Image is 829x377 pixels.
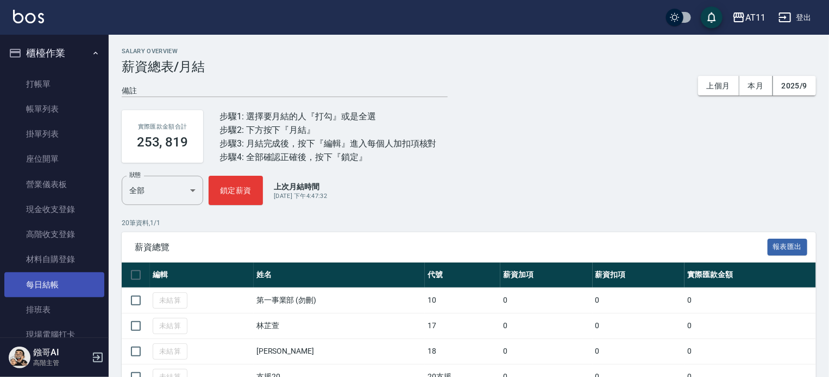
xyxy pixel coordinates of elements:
p: 上次月結時間 [274,181,327,192]
a: 排班表 [4,297,104,322]
h2: Salary Overview [122,48,816,55]
td: 18 [425,338,500,364]
div: AT11 [745,11,765,24]
div: 全部 [122,176,203,205]
h3: 253, 819 [137,135,189,150]
button: 報表匯出 [768,239,808,255]
button: 2025/9 [773,76,816,96]
h3: 薪資總表/月結 [122,59,816,74]
td: 0 [684,313,816,338]
td: 0 [684,287,816,313]
a: 高階收支登錄 [4,222,104,247]
button: 櫃檯作業 [4,39,104,67]
td: 0 [500,338,593,364]
th: 薪資加項 [500,263,593,288]
td: 0 [500,287,593,313]
button: 登出 [774,8,816,28]
td: 第一事業部 (勿刪) [254,287,425,313]
button: 本月 [739,76,773,96]
td: 林芷萱 [254,313,425,338]
span: [DATE] 下午4:47:32 [274,193,327,200]
p: 20 筆資料, 1 / 1 [122,218,816,228]
a: 帳單列表 [4,97,104,122]
h5: 鏹哥AI [33,347,89,358]
th: 實際匯款金額 [684,263,816,288]
a: 座位開單 [4,146,104,171]
h2: 實際匯款金額合計 [135,123,190,130]
th: 代號 [425,263,500,288]
th: 姓名 [254,263,425,288]
td: 0 [593,338,685,364]
label: 狀態 [129,171,141,179]
td: 17 [425,313,500,338]
button: save [701,7,723,28]
td: 0 [684,338,816,364]
a: 營業儀表板 [4,172,104,197]
img: Logo [13,10,44,23]
td: 0 [593,313,685,338]
a: 現金收支登錄 [4,197,104,222]
a: 打帳單 [4,72,104,97]
a: 現場電腦打卡 [4,322,104,347]
td: 0 [500,313,593,338]
th: 薪資扣項 [593,263,685,288]
td: 0 [593,287,685,313]
a: 材料自購登錄 [4,247,104,272]
p: 高階主管 [33,358,89,368]
div: 步驟1: 選擇要月結的人『打勾』或是全選 [219,110,437,123]
a: 每日結帳 [4,272,104,297]
td: 10 [425,287,500,313]
button: 上個月 [698,76,739,96]
div: 步驟4: 全部確認正確後，按下『鎖定』 [219,150,437,164]
button: 鎖定薪資 [209,176,263,205]
div: 步驟2: 下方按下『月結』 [219,123,437,137]
button: AT11 [728,7,770,29]
td: [PERSON_NAME] [254,338,425,364]
a: 掛單列表 [4,122,104,146]
span: 薪資總覽 [135,242,768,253]
th: 編輯 [150,263,254,288]
div: 步驟3: 月結完成後，按下『編輯』進入每個人加扣項核對 [219,137,437,150]
img: Person [9,347,30,368]
a: 報表匯出 [768,241,808,252]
